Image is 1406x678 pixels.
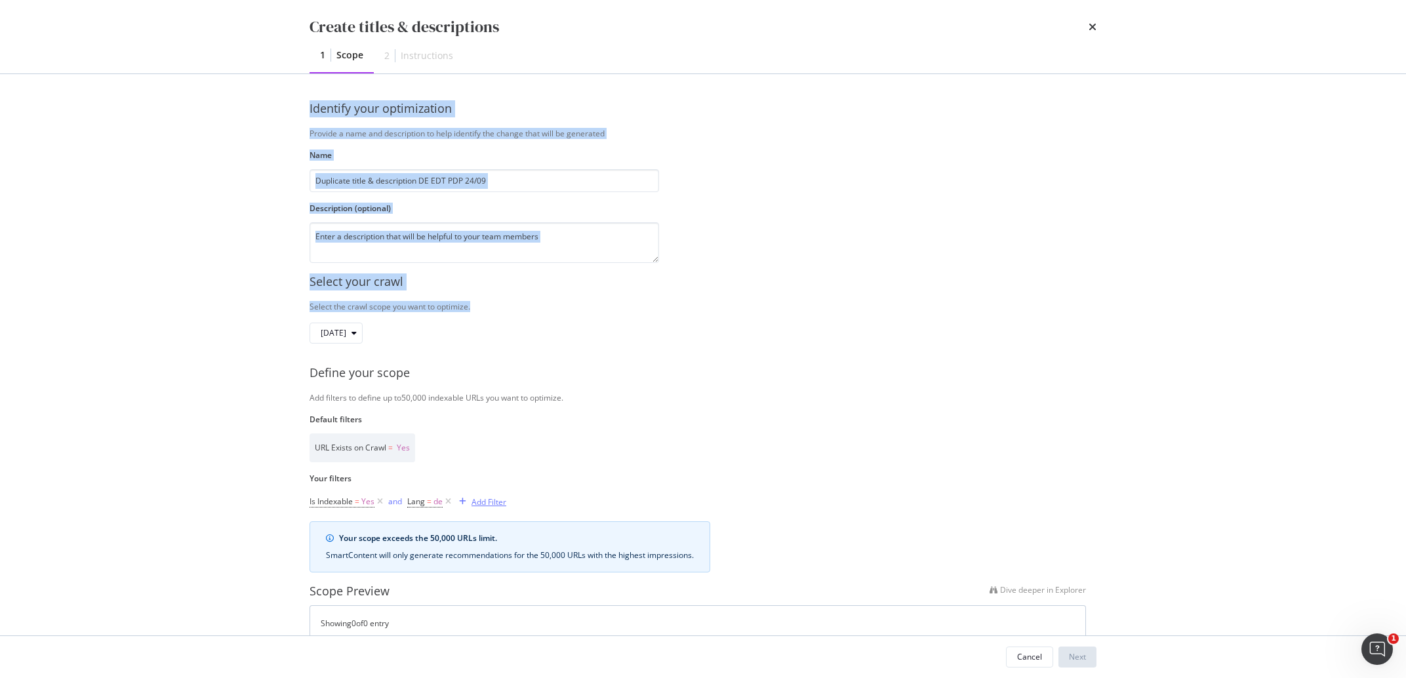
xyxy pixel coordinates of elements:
div: Define your scope [310,365,1096,382]
span: 2025 Sep. 18th [321,327,346,338]
span: Lang [407,496,425,507]
span: URL Exists on Crawl [315,442,386,453]
input: Enter an optimization name to easily find it back [310,169,659,192]
span: = [388,442,393,453]
div: Showing 0 of 0 entry [321,618,389,629]
button: Cancel [1006,647,1053,668]
span: Yes [397,442,410,453]
button: Next [1058,647,1096,668]
button: Add Filter [454,494,506,509]
div: Add filters to define up to 50,000 indexable URLs you want to optimize. [310,392,1096,403]
div: Scope [336,49,363,62]
div: Scope Preview [310,583,390,600]
div: and [388,496,402,507]
div: info banner [310,521,710,572]
div: Next [1069,651,1086,662]
label: Description (optional) [310,203,659,214]
div: Select the crawl scope you want to optimize. [310,301,1096,312]
label: Your filters [310,473,1086,484]
span: Is Indexable [310,496,353,507]
span: = [355,496,359,507]
iframe: Intercom live chat [1361,633,1393,665]
span: = [427,496,432,507]
div: Add Filter [472,496,506,508]
span: Dive deeper in Explorer [1000,584,1086,595]
div: Identify your optimization [310,100,659,117]
div: 1 [320,49,325,62]
div: 2 [384,49,390,62]
label: Name [310,150,659,161]
span: 1 [1388,633,1399,644]
div: SmartContent will only generate recommendations for the 50,000 URLs with the highest impressions. [326,549,694,561]
div: Provide a name and description to help identify the change that will be generated [310,128,1096,139]
button: [DATE] [310,323,363,344]
button: and [388,495,402,508]
div: times [1089,16,1096,38]
label: Default filters [310,414,1086,425]
span: Yes [361,492,374,511]
div: Instructions [401,49,453,62]
span: de [433,492,443,511]
a: Dive deeper in Explorer [990,583,1086,600]
div: Create titles & descriptions [310,16,499,38]
div: Select your crawl [310,273,1096,290]
div: Your scope exceeds the 50,000 URLs limit. [339,532,694,544]
div: Cancel [1017,651,1042,662]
